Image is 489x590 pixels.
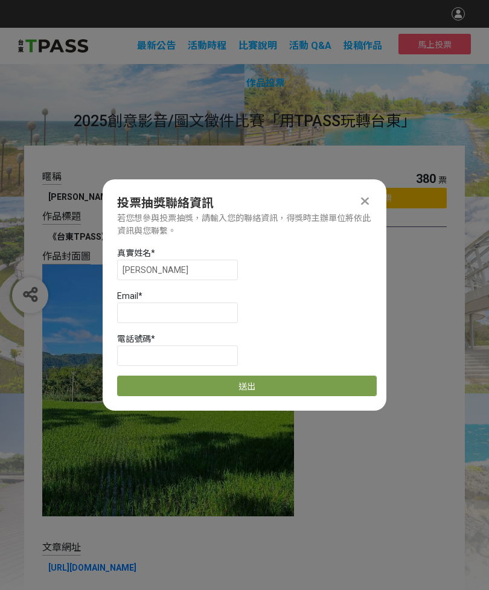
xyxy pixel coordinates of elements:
div: [PERSON_NAME] [48,191,288,204]
a: 最新公告 [137,40,176,51]
span: 真實姓名 [117,248,151,258]
span: 票 [438,175,447,185]
span: 380 [416,172,436,186]
span: 作品投票 [246,77,285,89]
button: 送出 [117,376,377,396]
span: 2025創意影音/圖文徵件比賽「用TPASS玩轉台東」 [74,112,416,130]
button: 馬上投票 [398,34,471,54]
span: 暱稱 [42,171,62,182]
span: 文章網址 [42,542,81,553]
div: 《台東TPASS》2025創意圖文徵件比賽：池上不能PASS [48,231,288,243]
span: 電話號碼 [117,334,151,344]
div: 投票抽獎聯絡資訊 [117,194,372,212]
a: [URL][DOMAIN_NAME] [48,563,136,572]
img: 2025創意影音/圖文徵件比賽「用TPASS玩轉台東」 [18,37,88,55]
a: 活動 Q&A [289,40,331,51]
div: 若您想參與投票抽獎，請輸入您的聯絡資訊，得獎時主辦單位將依此資訊與您聯繫。 [117,212,372,237]
span: Email [117,291,138,301]
a: 活動時程 [188,40,226,51]
span: 作品標題 [42,211,81,222]
a: 比賽說明 [238,40,277,51]
span: 作品封面圖 [42,251,91,262]
img: Image [42,265,294,516]
span: 投稿作品 [344,40,382,51]
span: 馬上投票 [418,40,452,50]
